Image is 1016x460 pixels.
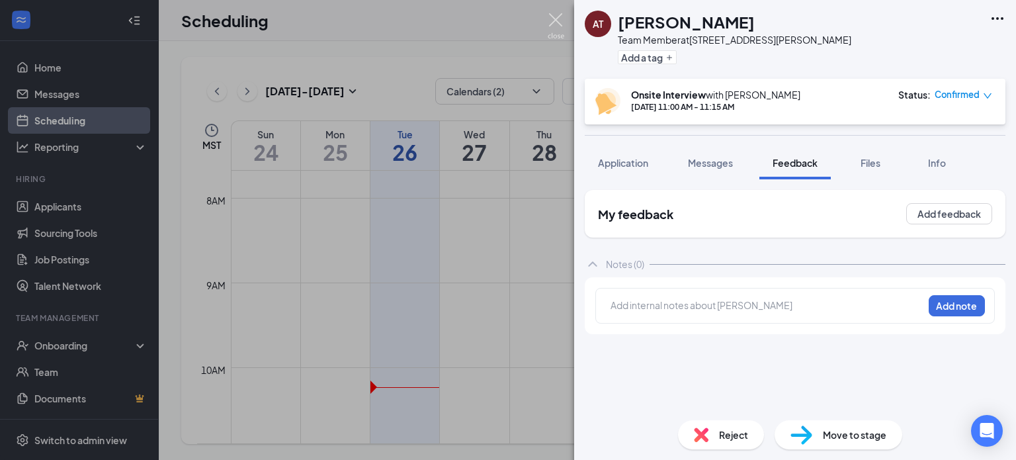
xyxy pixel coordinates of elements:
span: Reject [719,428,748,442]
button: PlusAdd a tag [618,50,677,64]
span: down [983,91,992,101]
div: Status : [898,88,931,101]
button: Add note [929,295,985,316]
span: Confirmed [935,88,980,101]
h2: My feedback [598,206,673,222]
div: Open Intercom Messenger [971,415,1003,447]
svg: Plus [665,54,673,62]
span: Files [861,157,880,169]
svg: ChevronUp [585,256,601,272]
div: Team Member at [STREET_ADDRESS][PERSON_NAME] [618,33,851,46]
button: Add feedback [906,203,992,224]
div: AT [593,17,603,30]
h1: [PERSON_NAME] [618,11,755,33]
div: with [PERSON_NAME] [631,88,800,101]
span: Feedback [773,157,818,169]
span: Application [598,157,648,169]
div: Notes (0) [606,257,644,271]
b: Onsite Interview [631,89,706,101]
span: Move to stage [823,428,886,442]
span: Messages [688,157,733,169]
div: [DATE] 11:00 AM - 11:15 AM [631,101,800,113]
span: Info [928,157,946,169]
svg: Ellipses [990,11,1005,26]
